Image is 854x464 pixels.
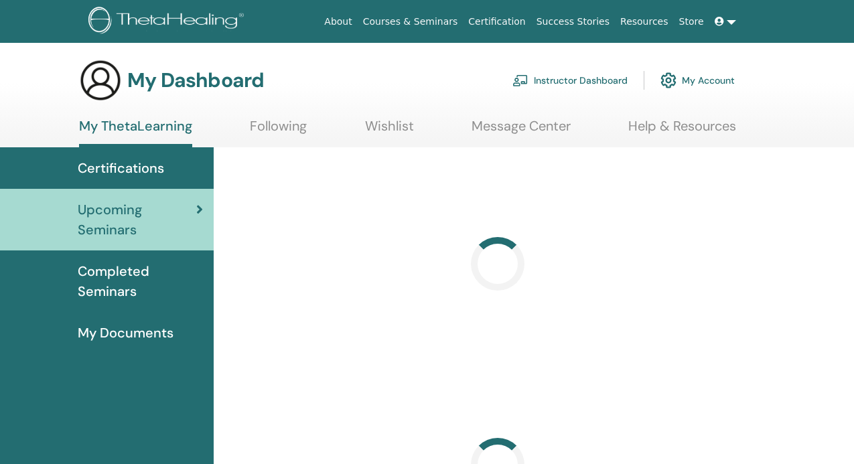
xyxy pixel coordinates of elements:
[78,200,196,240] span: Upcoming Seminars
[472,118,571,144] a: Message Center
[88,7,248,37] img: logo.png
[78,323,173,343] span: My Documents
[127,68,264,92] h3: My Dashboard
[79,118,192,147] a: My ThetaLearning
[674,9,709,34] a: Store
[319,9,357,34] a: About
[531,9,615,34] a: Success Stories
[365,118,414,144] a: Wishlist
[512,66,628,95] a: Instructor Dashboard
[358,9,464,34] a: Courses & Seminars
[660,69,677,92] img: cog.svg
[660,66,735,95] a: My Account
[250,118,307,144] a: Following
[79,59,122,102] img: generic-user-icon.jpg
[78,261,203,301] span: Completed Seminars
[615,9,674,34] a: Resources
[78,158,164,178] span: Certifications
[512,74,528,86] img: chalkboard-teacher.svg
[628,118,736,144] a: Help & Resources
[463,9,530,34] a: Certification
